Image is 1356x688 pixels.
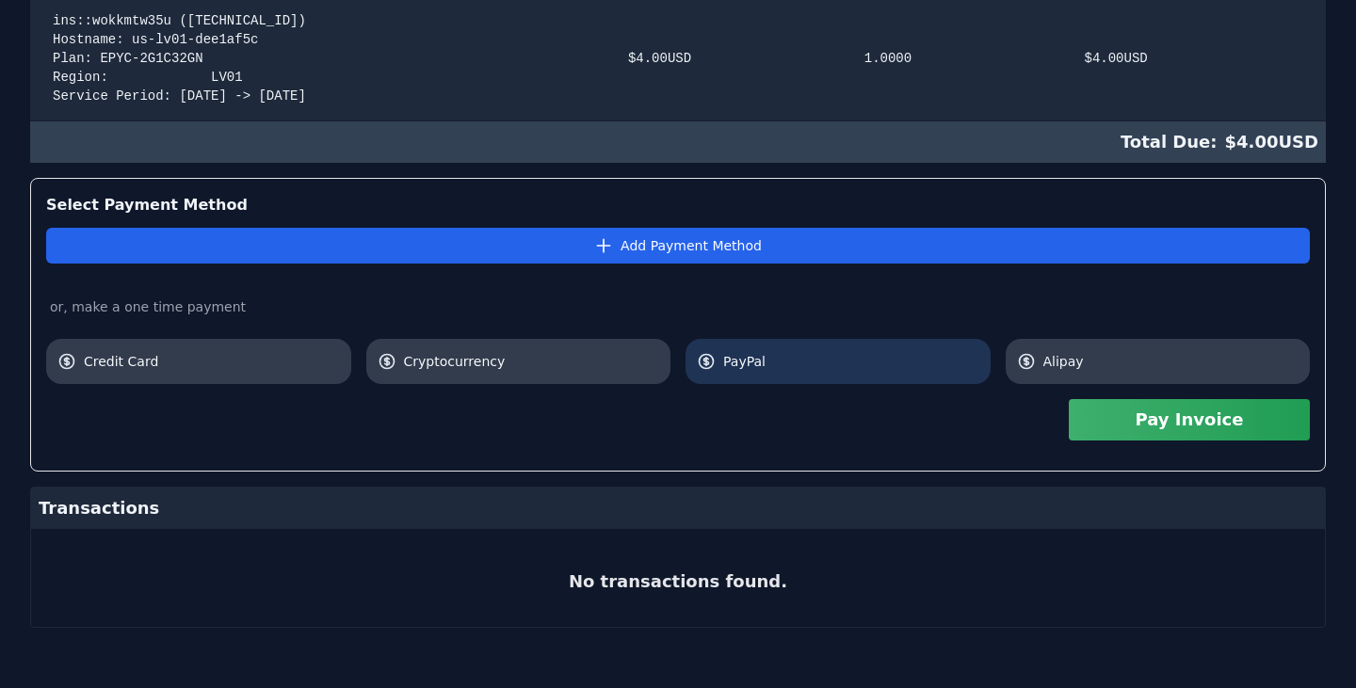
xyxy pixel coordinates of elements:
[53,11,583,105] div: ins::wokkmtw35u ([TECHNICAL_ID]) Hostname: us-lv01-dee1af5c Plan: EPYC-2G1C32GN Region: LV01 Serv...
[46,297,1310,316] div: or, make a one time payment
[31,488,1325,529] div: Transactions
[1084,49,1303,68] div: $ 4.00 USD
[864,49,1040,68] div: 1.0000
[46,228,1310,264] button: Add Payment Method
[569,568,787,595] h2: No transactions found.
[404,352,660,371] span: Cryptocurrency
[628,49,819,68] div: $ 4.00 USD
[84,352,340,371] span: Credit Card
[1043,352,1299,371] span: Alipay
[1069,399,1310,440] button: Pay Invoice
[723,352,979,371] span: PayPal
[1121,129,1225,155] span: Total Due:
[30,121,1326,163] div: $ 4.00 USD
[46,194,1310,216] div: Select Payment Method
